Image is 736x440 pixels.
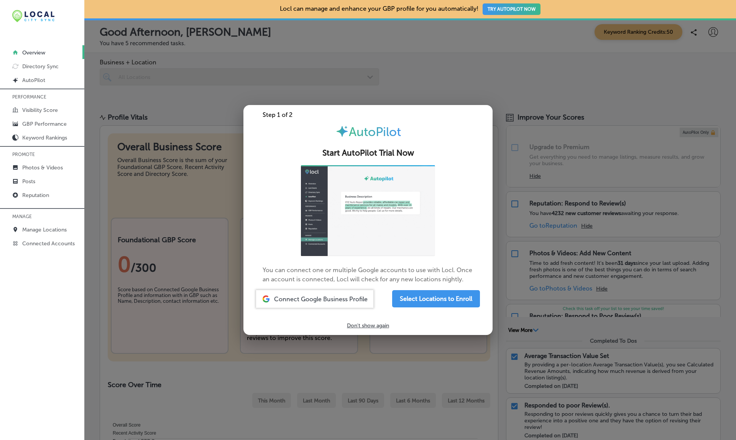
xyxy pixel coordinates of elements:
div: Step 1 of 2 [243,111,493,118]
p: Overview [22,49,45,56]
p: Manage Locations [22,227,67,233]
img: 12321ecb-abad-46dd-be7f-2600e8d3409flocal-city-sync-logo-rectangle.png [12,10,54,22]
p: Don't show again [347,322,389,329]
button: TRY AUTOPILOT NOW [483,3,540,15]
h2: Start AutoPilot Trial Now [253,148,483,158]
span: Connect Google Business Profile [274,296,368,303]
p: Keyword Rankings [22,135,67,141]
img: autopilot-icon [335,125,349,138]
p: GBP Performance [22,121,67,127]
p: Posts [22,178,35,185]
p: AutoPilot [22,77,45,84]
p: You can connect one or multiple Google accounts to use with Locl. Once an account is connected, L... [263,165,473,284]
p: Reputation [22,192,49,199]
img: ap-gif [301,165,435,256]
button: Select Locations to Enroll [392,290,480,307]
p: Directory Sync [22,63,59,70]
span: AutoPilot [349,125,401,139]
p: Connected Accounts [22,240,75,247]
p: Photos & Videos [22,164,63,171]
p: Visibility Score [22,107,58,113]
